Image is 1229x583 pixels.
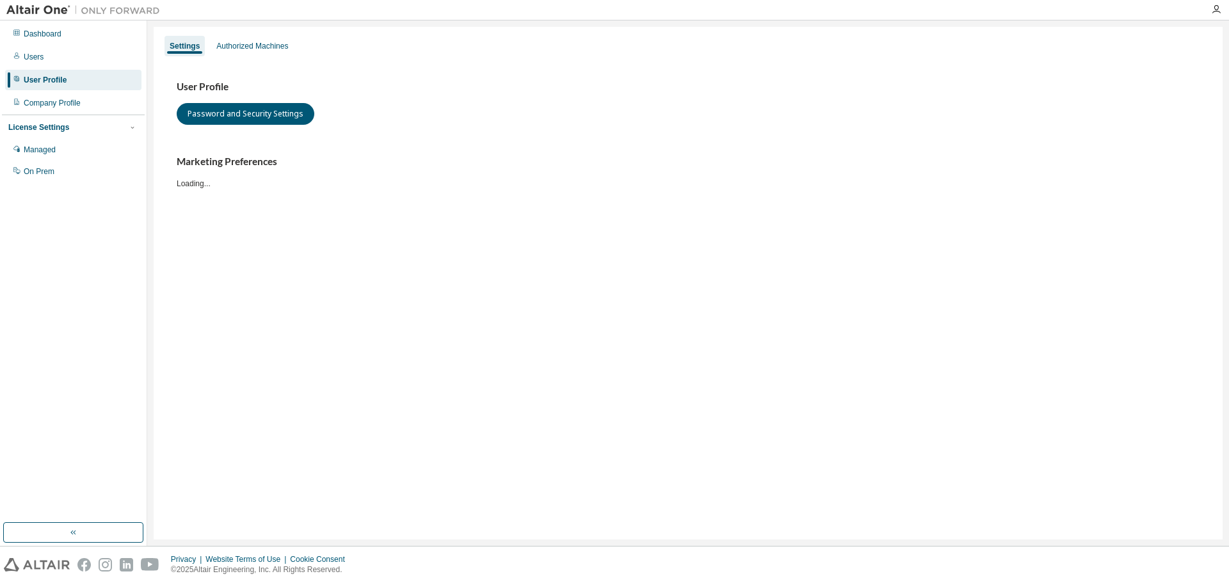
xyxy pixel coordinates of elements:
[24,29,61,39] div: Dashboard
[177,156,1200,168] h3: Marketing Preferences
[171,564,353,575] p: © 2025 Altair Engineering, Inc. All Rights Reserved.
[77,558,91,571] img: facebook.svg
[170,41,200,51] div: Settings
[177,81,1200,93] h3: User Profile
[177,156,1200,188] div: Loading...
[120,558,133,571] img: linkedin.svg
[99,558,112,571] img: instagram.svg
[171,554,205,564] div: Privacy
[4,558,70,571] img: altair_logo.svg
[24,52,44,62] div: Users
[177,103,314,125] button: Password and Security Settings
[8,122,69,132] div: License Settings
[141,558,159,571] img: youtube.svg
[290,554,352,564] div: Cookie Consent
[24,75,67,85] div: User Profile
[24,166,54,177] div: On Prem
[216,41,288,51] div: Authorized Machines
[6,4,166,17] img: Altair One
[24,98,81,108] div: Company Profile
[24,145,56,155] div: Managed
[205,554,290,564] div: Website Terms of Use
